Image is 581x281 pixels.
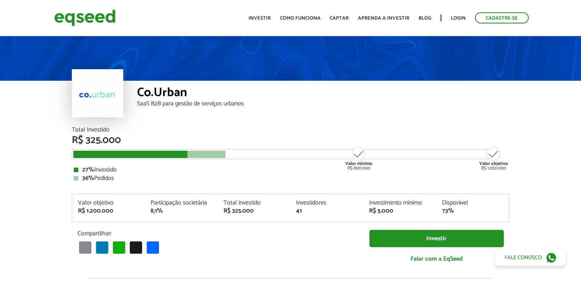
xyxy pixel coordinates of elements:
[369,230,504,247] a: Investir
[495,249,566,266] a: Fale conosco
[145,241,161,254] a: Share
[54,8,116,28] img: EqSeed
[223,200,285,206] div: Total investido
[369,208,430,214] div: R$ 5.000
[475,12,529,23] a: Cadastre-se
[248,16,271,21] a: Investir
[137,86,510,101] div: Co.Urban
[344,146,373,171] div: R$ 800.000
[280,16,321,21] a: Como funciona
[74,167,508,173] div: Investido
[419,16,431,21] a: Blog
[369,200,430,206] div: Investimento mínimo
[128,241,144,254] a: X
[78,230,358,237] p: Compartilhar:
[369,251,504,267] a: Falar com a EqSeed
[151,200,212,206] div: Participação societária
[479,160,508,167] strong: Valor objetivo
[78,241,93,254] a: Email
[82,173,94,183] strong: 36%
[72,127,510,133] div: Total Investido
[345,160,372,167] strong: Valor mínimo
[330,16,349,21] a: Captar
[151,208,212,214] div: 8,1%
[137,101,510,107] div: SaaS B2B para gestão de serviços urbanos
[72,135,510,145] div: R$ 325.000
[451,16,466,21] a: Login
[442,208,503,214] div: 73%
[78,208,139,214] div: R$ 1.200.000
[78,200,139,206] div: Valor objetivo
[111,241,127,254] a: WhatsApp
[479,146,508,171] div: R$ 1.200.000
[82,165,94,175] strong: 27%
[223,208,285,214] div: R$ 325.000
[358,16,409,21] a: Aprenda a investir
[296,208,358,214] div: 41
[94,241,110,254] a: LinkedIn
[296,200,358,206] div: Investidores
[442,200,503,206] div: Disponível
[74,175,508,181] div: Pedidos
